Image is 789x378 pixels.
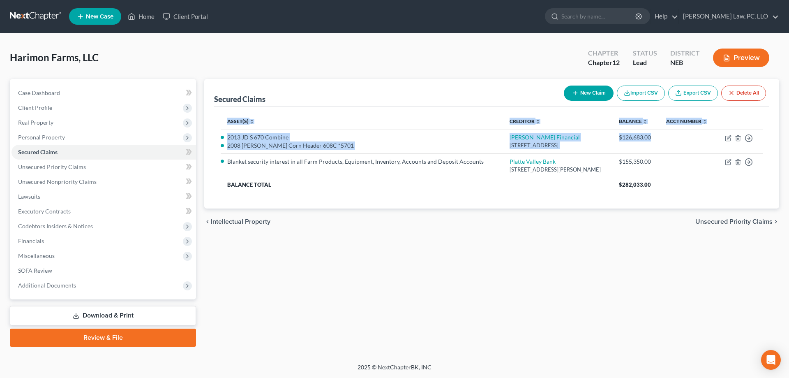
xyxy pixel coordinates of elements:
span: Miscellaneous [18,252,55,259]
span: Intellectual Property [211,218,270,225]
span: Unsecured Priority Claims [695,218,773,225]
span: Case Dashboard [18,89,60,96]
button: Delete All [721,86,766,101]
a: SOFA Review [12,263,196,278]
a: Home [124,9,159,24]
a: Unsecured Priority Claims [12,160,196,174]
span: Additional Documents [18,282,76,289]
div: Status [633,49,657,58]
div: 2025 © NextChapterBK, INC [160,363,629,378]
span: SOFA Review [18,267,52,274]
span: Unsecured Nonpriority Claims [18,178,97,185]
a: Acct Number unfold_more [666,118,707,124]
a: [PERSON_NAME] Law, PC, LLO [679,9,779,24]
i: unfold_more [702,119,707,124]
a: Executory Contracts [12,204,196,219]
div: District [670,49,700,58]
button: chevron_left Intellectual Property [204,218,270,225]
li: Blanket security interest in all Farm Products, Equipment, Inventory, Accounts and Deposit Accounts [227,158,496,166]
a: Platte Valley Bank [510,158,556,165]
button: New Claim [564,86,614,101]
span: Personal Property [18,134,65,141]
span: 12 [612,58,620,66]
span: Unsecured Priority Claims [18,163,86,170]
div: [STREET_ADDRESS][PERSON_NAME] [510,166,606,174]
span: Real Property [18,119,53,126]
a: Unsecured Nonpriority Claims [12,174,196,189]
i: chevron_right [773,218,779,225]
i: unfold_more [643,119,648,124]
th: Balance Total [221,177,612,192]
a: Download & Print [10,306,196,325]
a: Case Dashboard [12,86,196,100]
span: New Case [86,14,113,20]
div: Chapter [588,49,620,58]
div: [STREET_ADDRESS] [510,141,606,149]
i: unfold_more [249,119,254,124]
a: Export CSV [668,86,718,101]
button: Preview [713,49,769,67]
input: Search by name... [561,9,637,24]
div: $155,350.00 [619,158,653,166]
span: Executory Contracts [18,208,71,215]
div: NEB [670,58,700,67]
a: Help [651,9,678,24]
a: Secured Claims [12,145,196,160]
span: Codebtors Insiders & Notices [18,223,93,230]
div: $126,683.00 [619,133,653,141]
button: Unsecured Priority Claims chevron_right [695,218,779,225]
div: Chapter [588,58,620,67]
i: unfold_more [535,119,540,124]
span: Financials [18,237,44,244]
li: 2013 JD S 670 Combine [227,133,496,141]
div: Open Intercom Messenger [761,350,781,370]
a: [PERSON_NAME] Financial [510,134,580,141]
a: Lawsuits [12,189,196,204]
span: Lawsuits [18,193,40,200]
div: Lead [633,58,657,67]
a: Review & File [10,329,196,347]
a: Asset(s) unfold_more [227,118,254,124]
span: Harimon Farms, LLC [10,51,99,63]
a: Creditor unfold_more [510,118,540,124]
i: chevron_left [204,218,211,225]
span: Client Profile [18,104,52,111]
li: 2008 [PERSON_NAME] Corn Header 608C *5701 [227,141,496,150]
button: Import CSV [617,86,665,101]
div: Secured Claims [214,94,265,104]
span: $282,033.00 [619,181,651,188]
a: Client Portal [159,9,212,24]
a: Balance unfold_more [619,118,648,124]
span: Secured Claims [18,148,58,155]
